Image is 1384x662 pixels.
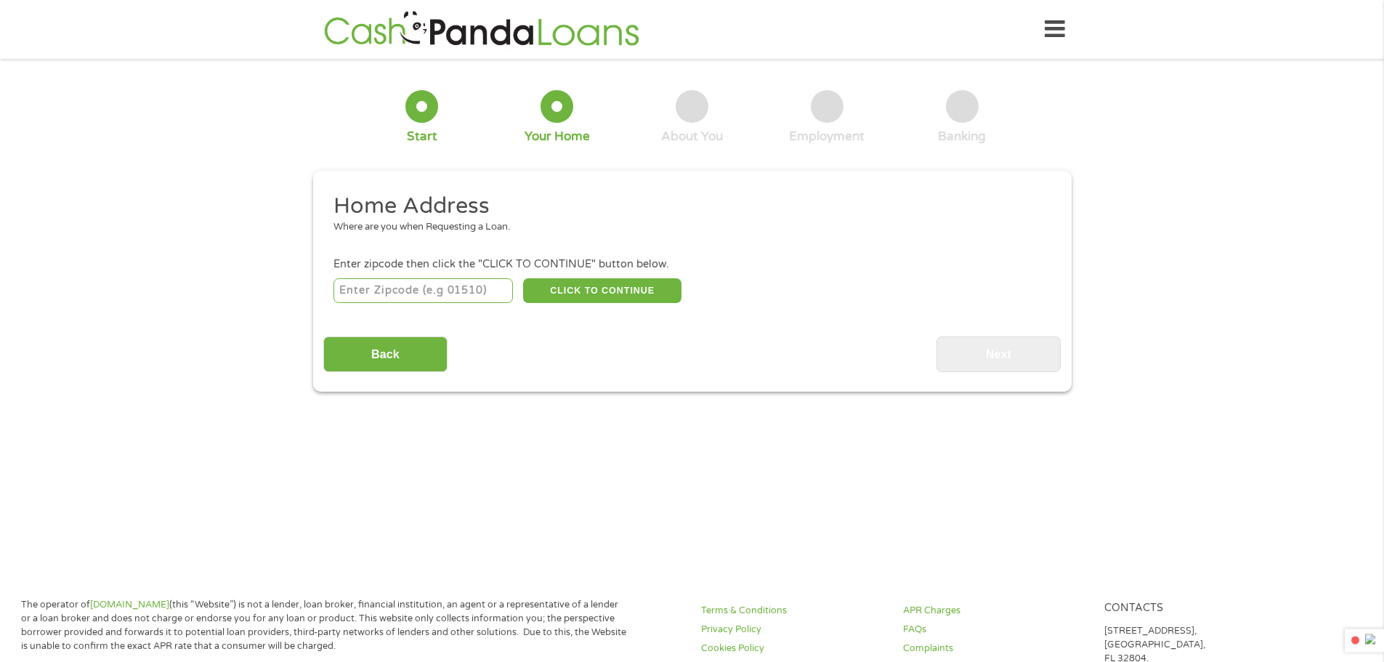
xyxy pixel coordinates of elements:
div: Employment [789,129,865,145]
div: About You [661,129,723,145]
img: GetLoanNow Logo [320,9,644,50]
a: [DOMAIN_NAME] [90,599,169,610]
p: The operator of (this “Website”) is not a lender, loan broker, financial institution, an agent or... [21,598,627,653]
div: Start [407,129,437,145]
input: Enter Zipcode (e.g 01510) [333,278,513,303]
div: Banking [938,129,986,145]
a: Complaints [903,642,1088,655]
div: Where are you when Requesting a Loan. [333,220,1040,235]
h2: Home Address [333,192,1040,221]
a: Privacy Policy [701,623,886,637]
h4: Contacts [1104,602,1289,615]
a: APR Charges [903,604,1088,618]
a: Cookies Policy [701,642,886,655]
a: Terms & Conditions [701,604,886,618]
div: Your Home [525,129,590,145]
a: FAQs [903,623,1088,637]
input: Next [936,336,1061,372]
button: CLICK TO CONTINUE [523,278,681,303]
div: Enter zipcode then click the "CLICK TO CONTINUE" button below. [333,257,1050,273]
input: Back [323,336,448,372]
